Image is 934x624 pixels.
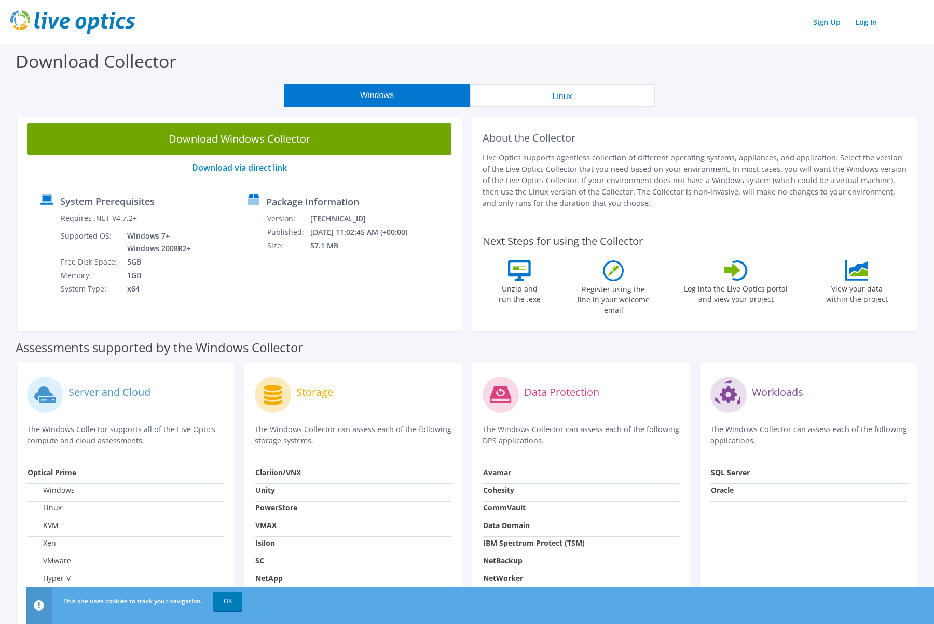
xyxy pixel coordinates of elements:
label: Data Protection [524,387,599,397]
strong: SC [255,556,264,565]
strong: Optical Prime [28,467,76,477]
td: Version: [267,212,310,226]
td: 57.1 MB [310,239,421,253]
label: Workloads [752,387,803,397]
td: x64 [119,282,193,296]
span: This site uses cookies to track your navigation. [63,597,202,605]
p: The Windows Collector can assess each of the following storage systems. [255,424,451,447]
td: [DATE] 11:02:45 AM (+00:00) [310,226,421,239]
label: Windows [28,485,75,495]
label: KVM [28,520,59,531]
label: Package Information [266,197,359,207]
strong: Clariion/VNX [255,467,301,477]
strong: Isilon [255,538,275,548]
strong: NetApp [255,573,283,583]
label: Download Collector [16,49,176,73]
strong: PowerStore [255,503,297,512]
strong: Avamar [483,467,511,477]
label: Next Steps for using the Collector [483,235,643,247]
label: Server and Cloud [68,387,150,397]
td: Supported OS: [60,229,119,255]
strong: VMAX [255,520,277,530]
strong: IBM Spectrum Protect (TSM) [483,538,585,548]
strong: NetBackup [483,556,523,565]
td: Size: [267,239,310,253]
td: Memory: [60,269,119,282]
strong: Oracle [711,485,734,495]
td: Published: [267,226,310,239]
label: Xen [28,538,56,548]
img: live_optics_svg.svg [10,10,135,34]
a: OK [213,592,242,611]
label: Register using the line in your welcome email [574,281,652,315]
td: Windows 7+ Windows 2008R2+ [119,229,193,255]
label: Unzip and run the .exe [496,281,543,304]
a: Download via direct link [192,162,287,173]
td: Free Disk Space: [60,255,119,269]
button: Windows [284,84,470,107]
label: View your data within the project [819,281,894,304]
p: The Windows Collector supports all of the Live Optics compute and cloud assessments. [27,424,224,447]
a: Sign Up [808,15,846,30]
label: Assessments supported by the Windows Collector [16,342,303,353]
label: Storage [296,387,333,397]
td: [TECHNICAL_ID] [310,212,421,226]
td: System Type: [60,282,119,296]
strong: SQL Server [711,467,750,477]
td: 5GB [119,255,193,269]
strong: Data Domain [483,520,530,530]
strong: NetWorker [483,573,523,583]
label: Requires .NET V4.7.2+ [61,213,137,224]
strong: Cohesity [483,485,514,495]
label: Hyper-V [28,573,71,584]
p: The Windows Collector can assess each of the following applications. [710,424,907,447]
button: Linux [470,84,655,107]
label: System Prerequisites [60,196,155,206]
td: 1GB [119,269,193,282]
strong: Unity [255,485,275,495]
a: Log In [850,15,882,30]
label: Linux [28,503,62,513]
label: VMware [28,556,71,566]
p: Live Optics supports agentless collection of different operating systems, appliances, and applica... [483,152,907,209]
p: The Windows Collector can assess each of the following DPS applications. [483,424,679,447]
a: Download Windows Collector [27,123,451,155]
h2: About the Collector [483,132,907,144]
strong: CommVault [483,503,526,512]
label: Log into the Live Optics portal and view your project [683,281,788,304]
